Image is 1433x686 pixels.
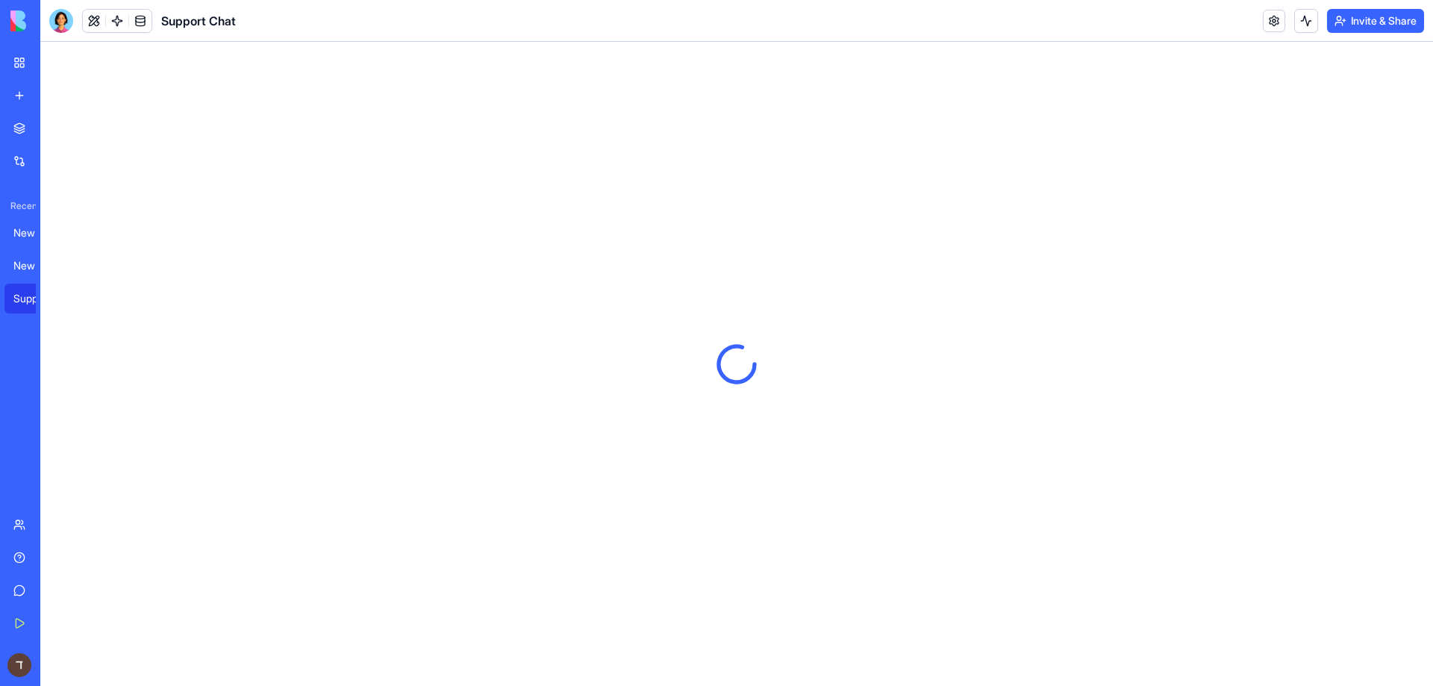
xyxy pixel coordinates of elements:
img: logo [10,10,103,31]
a: New App [4,218,64,248]
a: New App [4,251,64,281]
div: Support Chat [13,291,55,306]
span: Support Chat [161,12,236,30]
div: New App [13,225,55,240]
div: New App [13,258,55,273]
button: Invite & Share [1327,9,1424,33]
img: ACg8ocK6-HCFhYZYZXS4j9vxc9fvCo-snIC4PGomg_KXjjGNFaHNxw=s96-c [7,653,31,677]
a: Support Chat [4,284,64,314]
span: Recent [4,200,36,212]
